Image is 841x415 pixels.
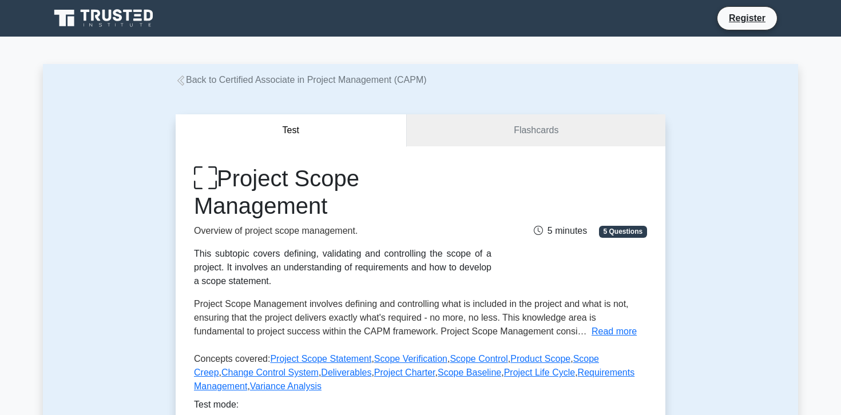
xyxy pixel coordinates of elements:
[374,368,435,377] a: Project Charter
[194,299,629,336] span: Project Scope Management involves defining and controlling what is included in the project and wh...
[176,75,427,85] a: Back to Certified Associate in Project Management (CAPM)
[599,226,647,237] span: 5 Questions
[407,114,665,147] a: Flashcards
[534,226,587,236] span: 5 minutes
[221,368,319,377] a: Change Control System
[504,368,576,377] a: Project Life Cycle
[250,381,322,391] a: Variance Analysis
[194,165,491,220] h1: Project Scope Management
[194,352,647,398] p: Concepts covered: , , , , , , , , , , ,
[722,11,772,25] a: Register
[194,247,491,288] div: This subtopic covers defining, validating and controlling the scope of a project. It involves an ...
[176,114,407,147] button: Test
[450,354,507,364] a: Scope Control
[194,224,491,238] p: Overview of project scope management.
[438,368,501,377] a: Scope Baseline
[592,325,637,338] button: Read more
[321,368,371,377] a: Deliverables
[270,354,371,364] a: Project Scope Statement
[374,354,447,364] a: Scope Verification
[510,354,570,364] a: Product Scope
